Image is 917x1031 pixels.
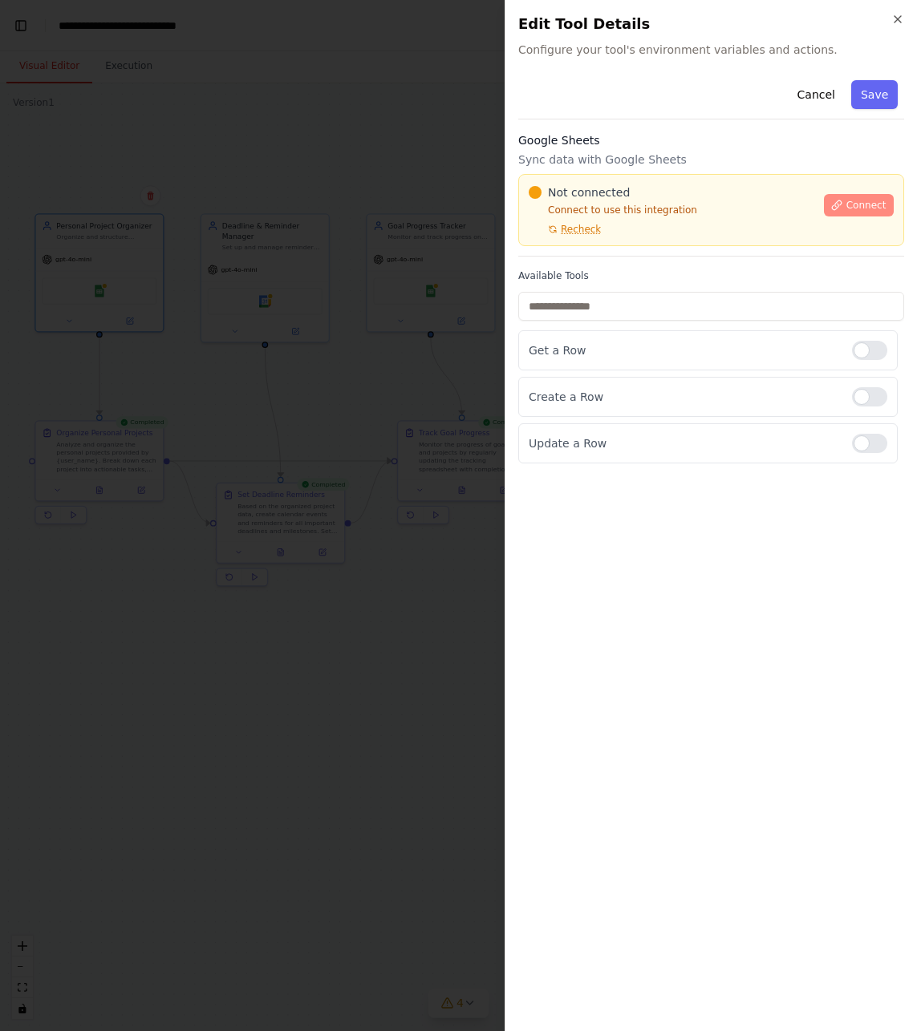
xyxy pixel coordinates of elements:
p: Sync data with Google Sheets [518,152,904,168]
button: Save [851,80,898,109]
h3: Google Sheets [518,132,904,148]
button: Connect [823,194,894,216]
p: Connect to use this integration [529,204,814,216]
button: Recheck [529,223,601,236]
p: Create a Row [529,389,839,405]
span: Configure your tool's environment variables and actions. [518,42,904,58]
label: Available Tools [518,269,904,282]
span: Connect [846,199,886,212]
h2: Edit Tool Details [518,13,904,35]
button: Cancel [787,80,844,109]
span: Recheck [561,223,601,236]
p: Get a Row [529,342,839,358]
span: Not connected [548,184,630,200]
p: Update a Row [529,435,839,451]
